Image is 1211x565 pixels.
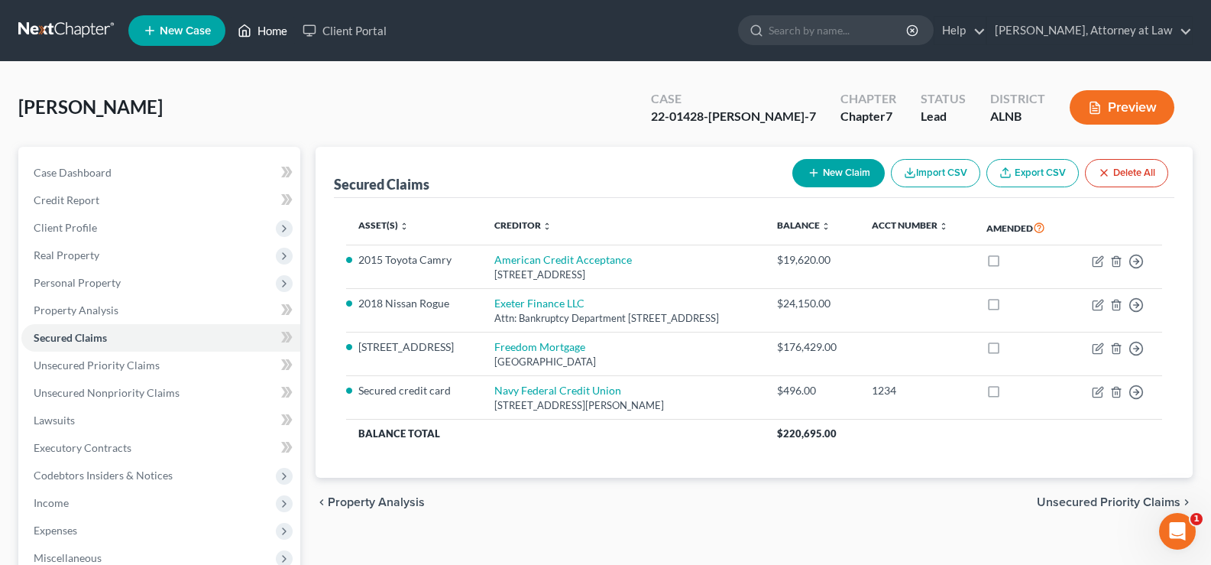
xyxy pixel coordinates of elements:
[34,248,99,261] span: Real Property
[34,441,131,454] span: Executory Contracts
[34,414,75,427] span: Lawsuits
[777,296,848,311] div: $24,150.00
[494,384,621,397] a: Navy Federal Credit Union
[358,339,470,355] li: [STREET_ADDRESS]
[34,496,69,509] span: Income
[974,210,1069,245] th: Amended
[34,221,97,234] span: Client Profile
[990,90,1045,108] div: District
[358,383,470,398] li: Secured credit card
[939,222,948,231] i: unfold_more
[21,407,300,434] a: Lawsuits
[34,551,102,564] span: Miscellaneous
[400,222,409,231] i: unfold_more
[316,496,328,508] i: chevron_left
[1180,496,1193,508] i: chevron_right
[21,187,300,214] a: Credit Report
[328,496,425,508] span: Property Analysis
[886,109,892,123] span: 7
[494,311,753,326] div: Attn: Bankruptcy Department [STREET_ADDRESS]
[230,17,295,44] a: Home
[358,296,470,311] li: 2018 Nissan Rogue
[990,108,1045,125] div: ALNB
[21,324,300,352] a: Secured Claims
[872,219,948,231] a: Acct Number unfold_more
[542,222,552,231] i: unfold_more
[160,25,211,37] span: New Case
[651,108,816,125] div: 22-01428-[PERSON_NAME]-7
[494,219,552,231] a: Creditor unfold_more
[358,219,409,231] a: Asset(s) unfold_more
[921,108,966,125] div: Lead
[494,355,753,369] div: [GEOGRAPHIC_DATA]
[777,252,848,268] div: $19,620.00
[21,297,300,324] a: Property Analysis
[934,17,986,44] a: Help
[777,339,848,355] div: $176,429.00
[21,434,300,462] a: Executory Contracts
[494,340,585,353] a: Freedom Mortgage
[494,268,753,282] div: [STREET_ADDRESS]
[346,420,764,447] th: Balance Total
[872,383,962,398] div: 1234
[1190,513,1203,525] span: 1
[494,253,632,266] a: American Credit Acceptance
[987,17,1192,44] a: [PERSON_NAME], Attorney at Law
[494,398,753,413] div: [STREET_ADDRESS][PERSON_NAME]
[21,379,300,407] a: Unsecured Nonpriority Claims
[777,383,848,398] div: $496.00
[1037,496,1180,508] span: Unsecured Priority Claims
[18,96,163,118] span: [PERSON_NAME]
[494,297,584,310] a: Exeter Finance LLC
[34,359,160,372] span: Unsecured Priority Claims
[1037,496,1193,508] button: Unsecured Priority Claims chevron_right
[34,386,180,399] span: Unsecured Nonpriority Claims
[295,17,394,44] a: Client Portal
[777,427,837,440] span: $220,695.00
[651,90,816,108] div: Case
[840,90,896,108] div: Chapter
[1085,159,1168,187] button: Delete All
[821,222,831,231] i: unfold_more
[334,175,429,193] div: Secured Claims
[358,252,470,268] li: 2015 Toyota Camry
[1070,90,1174,125] button: Preview
[21,352,300,379] a: Unsecured Priority Claims
[34,524,77,537] span: Expenses
[34,304,118,317] span: Property Analysis
[1159,513,1196,550] iframe: Intercom live chat
[34,469,173,482] span: Codebtors Insiders & Notices
[34,193,99,206] span: Credit Report
[891,159,980,187] button: Import CSV
[840,108,896,125] div: Chapter
[34,276,121,289] span: Personal Property
[34,331,107,344] span: Secured Claims
[792,159,885,187] button: New Claim
[986,159,1079,187] a: Export CSV
[316,496,425,508] button: chevron_left Property Analysis
[777,219,831,231] a: Balance unfold_more
[34,166,112,179] span: Case Dashboard
[921,90,966,108] div: Status
[769,16,908,44] input: Search by name...
[21,159,300,187] a: Case Dashboard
